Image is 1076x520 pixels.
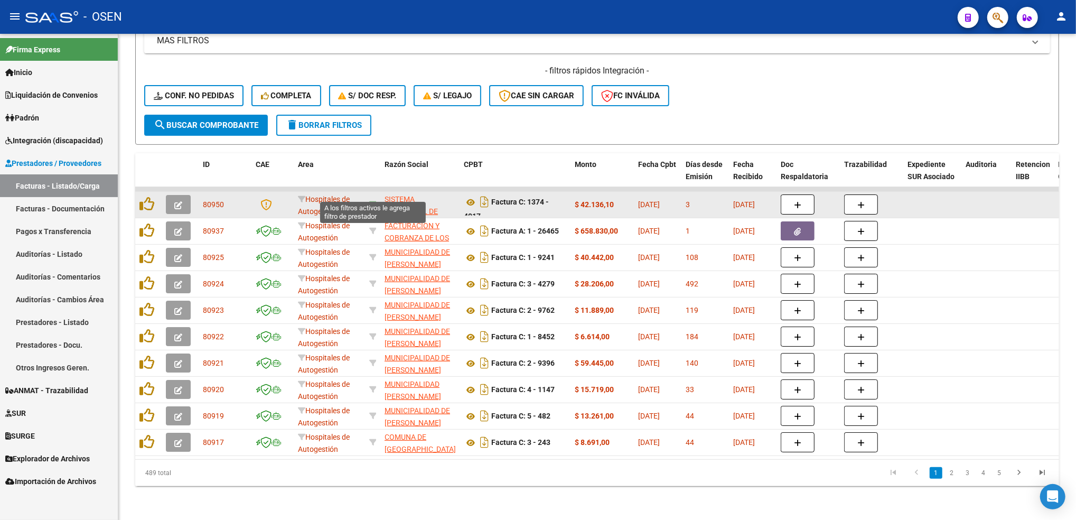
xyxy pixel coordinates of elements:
[733,160,763,181] span: Fecha Recibido
[686,359,698,367] span: 140
[203,280,224,288] span: 80924
[776,153,840,200] datatable-header-cell: Doc Respaldatoria
[385,273,455,295] div: 30999001552
[5,89,98,101] span: Liquidación de Convenios
[298,160,314,169] span: Area
[733,280,755,288] span: [DATE]
[286,120,362,130] span: Borrar Filtros
[464,160,483,169] span: CPBT
[491,280,555,289] strong: Factura C: 3 - 4279
[903,153,961,200] datatable-header-cell: Expediente SUR Asociado
[5,135,103,146] span: Integración (discapacidad)
[961,153,1012,200] datatable-header-cell: Auditoria
[944,464,960,482] li: page 2
[385,299,455,321] div: 30999001552
[478,381,491,398] i: Descargar documento
[1040,484,1065,509] div: Open Intercom Messenger
[8,10,21,23] mat-icon: menu
[203,160,210,169] span: ID
[478,222,491,239] i: Descargar documento
[733,227,755,235] span: [DATE]
[385,378,455,401] div: 30999065801
[634,153,681,200] datatable-header-cell: Fecha Cpbt
[570,153,634,200] datatable-header-cell: Monto
[681,153,729,200] datatable-header-cell: Días desde Emisión
[385,433,456,453] span: COMUNA DE [GEOGRAPHIC_DATA]
[385,431,455,453] div: 30678666293
[157,35,1025,47] mat-panel-title: MAS FILTROS
[256,160,269,169] span: CAE
[686,227,690,235] span: 1
[251,153,294,200] datatable-header-cell: CAE
[491,227,559,236] strong: Factura A: 1 - 26465
[203,253,224,262] span: 80925
[733,438,755,447] span: [DATE]
[946,467,958,479] a: 2
[385,246,455,268] div: 30999001552
[491,359,555,368] strong: Factura C: 2 - 9396
[781,160,828,181] span: Doc Respaldatoria
[638,412,660,420] span: [DATE]
[385,274,450,295] span: MUNICIPALIDAD DE [PERSON_NAME]
[478,249,491,266] i: Descargar documento
[144,28,1050,53] mat-expansion-panel-header: MAS FILTROS
[203,385,224,394] span: 80920
[575,438,610,447] strong: $ 8.691,00
[385,221,449,266] span: FACTURACION Y COBRANZA DE LOS EFECTORES PUBLICOS S.E.
[977,467,990,479] a: 4
[592,85,669,106] button: FC Inválida
[638,227,660,235] span: [DATE]
[144,65,1050,77] h4: - filtros rápidos Integración -
[385,354,450,374] span: MUNICIPALIDAD DE [PERSON_NAME]
[460,153,570,200] datatable-header-cell: CPBT
[414,85,481,106] button: S/ legajo
[993,467,1006,479] a: 5
[154,120,258,130] span: Buscar Comprobante
[575,160,596,169] span: Monto
[478,355,491,372] i: Descargar documento
[491,307,555,315] strong: Factura C: 2 - 9762
[385,405,455,427] div: 30668939836
[478,275,491,292] i: Descargar documento
[298,274,350,295] span: Hospitales de Autogestión
[385,193,455,216] div: 30691822849
[298,195,350,216] span: Hospitales de Autogestión
[575,253,614,262] strong: $ 40.442,00
[638,253,660,262] span: [DATE]
[199,153,251,200] datatable-header-cell: ID
[385,327,450,348] span: MUNICIPALIDAD DE [PERSON_NAME]
[261,91,312,100] span: Completa
[385,195,438,228] span: SISTEMA PROVINCIAL DE SALUD
[638,332,660,341] span: [DATE]
[686,253,698,262] span: 108
[5,407,26,419] span: SUR
[1012,153,1054,200] datatable-header-cell: Retencion IIBB
[5,157,101,169] span: Prestadores / Proveedores
[733,332,755,341] span: [DATE]
[575,200,614,209] strong: $ 42.136,10
[489,85,584,106] button: CAE SIN CARGAR
[385,352,455,374] div: 30999001552
[976,464,991,482] li: page 4
[961,467,974,479] a: 3
[575,412,614,420] strong: $ 13.261,00
[686,438,694,447] span: 44
[385,220,455,242] div: 30715497456
[5,476,96,487] span: Importación de Archivos
[601,91,660,100] span: FC Inválida
[575,385,614,394] strong: $ 15.719,00
[733,200,755,209] span: [DATE]
[686,412,694,420] span: 44
[294,153,365,200] datatable-header-cell: Area
[686,280,698,288] span: 492
[478,302,491,319] i: Descargar documento
[883,467,903,479] a: go to first page
[5,453,90,465] span: Explorador de Archivos
[154,118,166,131] mat-icon: search
[733,253,755,262] span: [DATE]
[298,221,350,242] span: Hospitales de Autogestión
[491,386,555,394] strong: Factura C: 4 - 1147
[844,160,887,169] span: Trazabilidad
[298,406,350,427] span: Hospitales de Autogestión
[203,332,224,341] span: 80922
